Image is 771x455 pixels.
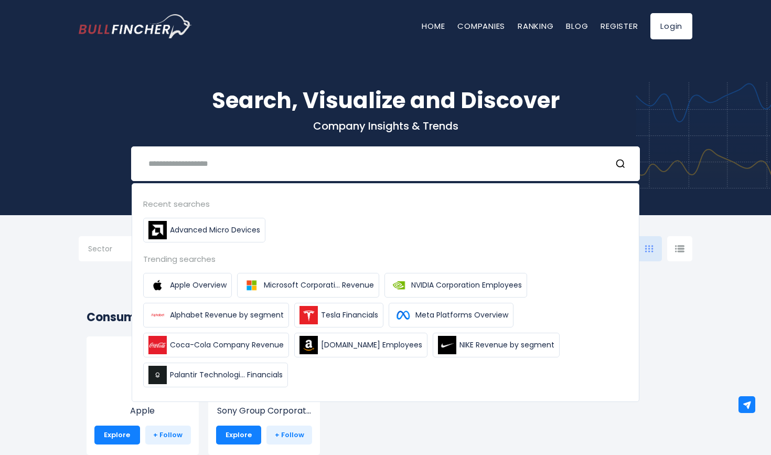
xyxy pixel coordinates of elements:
[518,20,553,31] a: Ranking
[88,240,155,259] input: Selection
[422,20,445,31] a: Home
[143,303,289,327] a: Alphabet Revenue by segment
[675,245,684,252] img: icon-comp-list-view.svg
[294,303,383,327] a: Tesla Financials
[87,309,684,326] h2: Consumer Electronics
[170,310,284,321] span: Alphabet Revenue by segment
[170,340,284,351] span: Coca-Cola Company Revenue
[411,280,522,291] span: NVIDIA Corporation Employees
[145,426,191,445] a: + Follow
[88,244,112,253] span: Sector
[615,157,629,171] button: Search
[143,198,628,210] div: Recent searches
[216,426,262,445] a: Explore
[122,352,164,394] img: AAPL.png
[264,280,374,291] span: Microsoft Corporati... Revenue
[650,13,692,39] a: Login
[601,20,638,31] a: Register
[457,20,505,31] a: Companies
[170,369,283,380] span: Palantir Technologi... Financials
[143,273,232,298] a: Apple Overview
[94,405,191,417] p: Apple
[266,426,312,445] a: + Follow
[143,333,289,357] a: Coca-Cola Company Revenue
[148,221,167,239] img: Advanced Micro Devices
[645,245,654,252] img: icon-comp-grid.svg
[79,84,692,117] h1: Search, Visualize and Discover
[143,218,265,242] a: Advanced Micro Devices
[143,363,288,387] a: Palantir Technologi... Financials
[415,310,508,321] span: Meta Platforms Overview
[384,273,527,298] a: NVIDIA Corporation Employees
[321,340,422,351] span: [DOMAIN_NAME] Employees
[94,426,140,445] a: Explore
[143,253,628,265] div: Trending searches
[79,119,692,133] p: Company Insights & Trends
[237,273,379,298] a: Microsoft Corporati... Revenue
[566,20,588,31] a: Blog
[389,303,513,327] a: Meta Platforms Overview
[321,310,378,321] span: Tesla Financials
[433,333,560,357] a: NIKE Revenue by segment
[459,340,554,351] span: NIKE Revenue by segment
[170,280,227,291] span: Apple Overview
[216,405,313,417] p: Sony Group Corporation
[79,14,191,38] a: Go to homepage
[294,333,427,357] a: [DOMAIN_NAME] Employees
[170,225,260,236] span: Advanced Micro Devices
[79,14,192,38] img: Bullfincher logo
